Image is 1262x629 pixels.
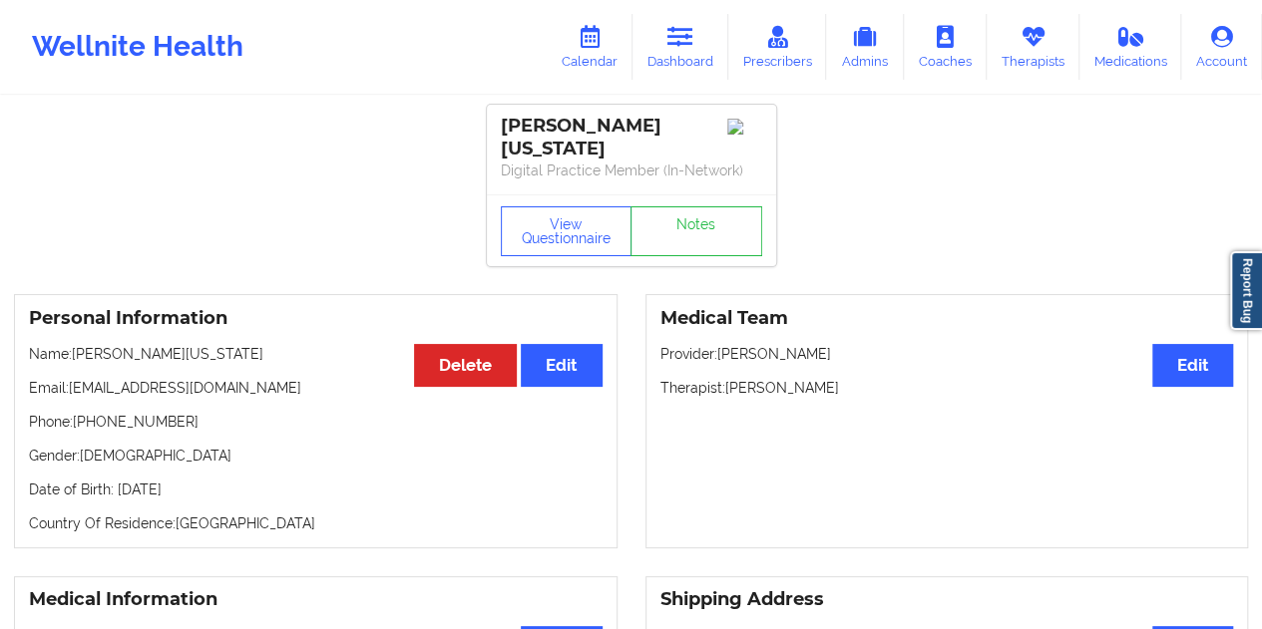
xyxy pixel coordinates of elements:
[632,14,728,80] a: Dashboard
[29,412,603,432] p: Phone: [PHONE_NUMBER]
[727,119,762,135] img: Image%2Fplaceholer-image.png
[29,513,603,533] p: Country Of Residence: [GEOGRAPHIC_DATA]
[1181,14,1262,80] a: Account
[904,14,987,80] a: Coaches
[1079,14,1182,80] a: Medications
[660,588,1234,611] h3: Shipping Address
[29,378,603,398] p: Email: [EMAIL_ADDRESS][DOMAIN_NAME]
[414,344,517,387] button: Delete
[1152,344,1233,387] button: Edit
[29,446,603,466] p: Gender: [DEMOGRAPHIC_DATA]
[501,206,632,256] button: View Questionnaire
[547,14,632,80] a: Calendar
[1230,251,1262,330] a: Report Bug
[728,14,827,80] a: Prescribers
[29,344,603,364] p: Name: [PERSON_NAME][US_STATE]
[29,479,603,499] p: Date of Birth: [DATE]
[826,14,904,80] a: Admins
[987,14,1079,80] a: Therapists
[29,588,603,611] h3: Medical Information
[501,115,762,160] div: [PERSON_NAME][US_STATE]
[501,160,762,180] p: Digital Practice Member (In-Network)
[631,206,762,256] a: Notes
[660,307,1234,330] h3: Medical Team
[29,307,603,330] h3: Personal Information
[660,344,1234,364] p: Provider: [PERSON_NAME]
[660,378,1234,398] p: Therapist: [PERSON_NAME]
[521,344,602,387] button: Edit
